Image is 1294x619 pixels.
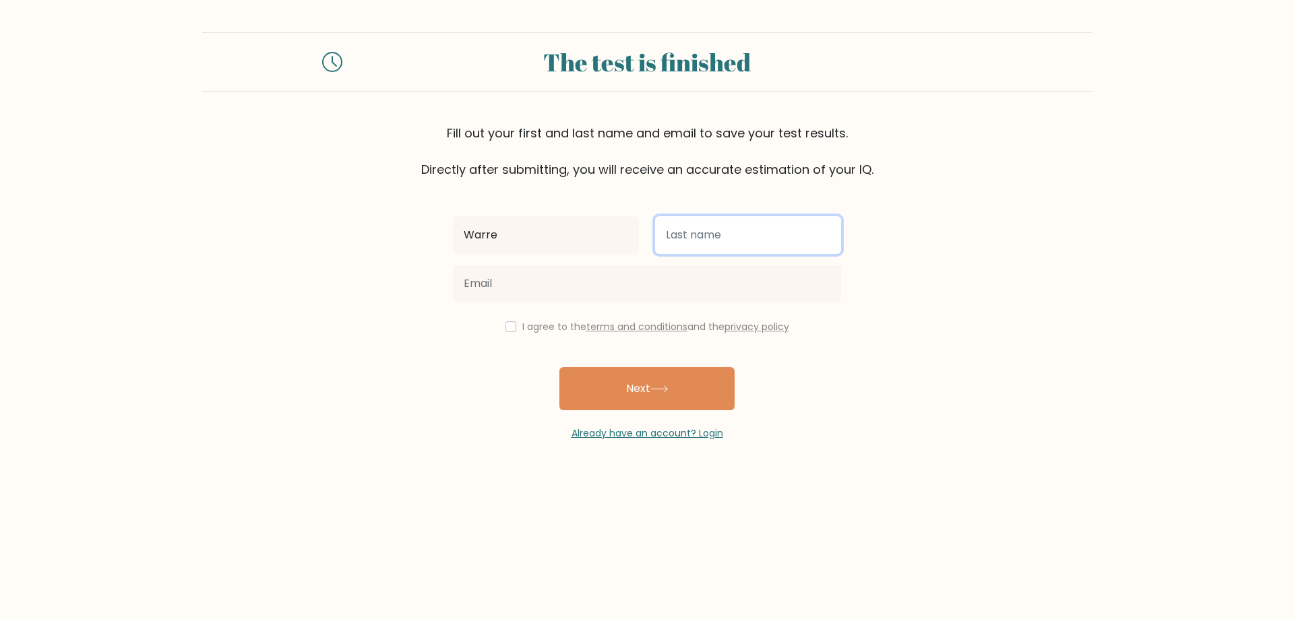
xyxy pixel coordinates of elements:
a: Already have an account? Login [572,426,723,440]
a: terms and conditions [586,320,687,333]
input: Email [453,265,841,302]
div: Fill out your first and last name and email to save your test results. Directly after submitting,... [202,124,1092,178]
button: Next [559,367,735,410]
input: First name [453,216,639,254]
div: The test is finished [359,44,935,80]
a: privacy policy [725,320,789,333]
label: I agree to the and the [522,320,789,333]
input: Last name [655,216,841,254]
